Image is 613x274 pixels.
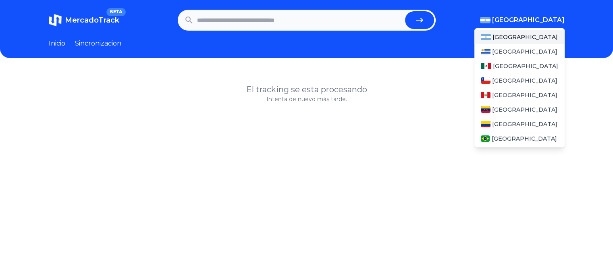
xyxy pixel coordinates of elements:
a: Mexico[GEOGRAPHIC_DATA] [474,59,565,73]
span: BETA [106,8,125,16]
span: [GEOGRAPHIC_DATA] [492,33,558,41]
img: Colombia [481,121,490,127]
span: [GEOGRAPHIC_DATA] [492,48,557,56]
a: Colombia[GEOGRAPHIC_DATA] [474,117,565,131]
a: Argentina[GEOGRAPHIC_DATA] [474,30,565,44]
img: Venezuela [481,106,490,113]
a: Venezuela[GEOGRAPHIC_DATA] [474,102,565,117]
span: MercadoTrack [65,16,119,25]
img: MercadoTrack [49,14,62,27]
a: Uruguay[GEOGRAPHIC_DATA] [474,44,565,59]
img: Chile [481,77,490,84]
h1: El tracking se esta procesando [49,84,565,95]
a: Brasil[GEOGRAPHIC_DATA] [474,131,565,146]
img: Argentina [480,17,490,23]
span: [GEOGRAPHIC_DATA] [491,135,557,143]
a: Sincronizacion [75,39,121,48]
span: [GEOGRAPHIC_DATA] [492,120,557,128]
p: Intenta de nuevo más tarde. [49,95,565,103]
img: Argentina [481,34,491,40]
span: [GEOGRAPHIC_DATA] [492,91,557,99]
button: [GEOGRAPHIC_DATA] [480,15,565,25]
img: Brasil [481,135,490,142]
a: Inicio [49,39,65,48]
a: Peru[GEOGRAPHIC_DATA] [474,88,565,102]
img: Peru [481,92,490,98]
span: [GEOGRAPHIC_DATA] [492,15,565,25]
a: Chile[GEOGRAPHIC_DATA] [474,73,565,88]
span: [GEOGRAPHIC_DATA] [492,106,557,114]
span: [GEOGRAPHIC_DATA] [492,77,557,85]
span: [GEOGRAPHIC_DATA] [493,62,558,70]
img: Mexico [481,63,491,69]
a: MercadoTrackBETA [49,14,119,27]
img: Uruguay [481,48,490,55]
